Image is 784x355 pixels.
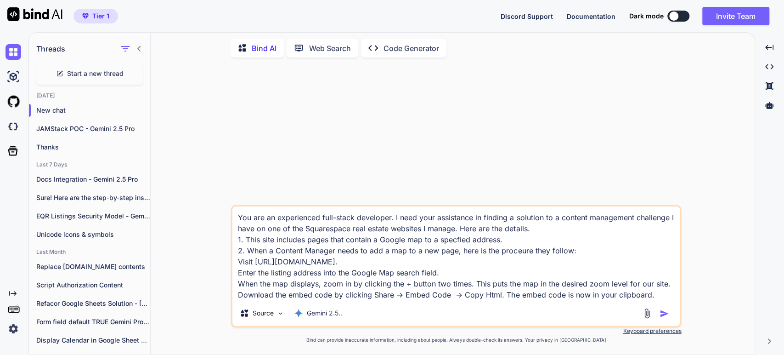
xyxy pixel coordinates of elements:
span: Documentation [567,12,615,20]
img: ai-studio [6,69,21,85]
p: Docs Integration - Gemini 2.5 Pro [36,175,150,184]
p: New chat [36,106,150,115]
span: Start a new thread [67,69,124,78]
p: Script Authorization Content [36,281,150,290]
img: premium [82,13,89,19]
p: Form field default TRUE Gemini Pro 2.5 [36,317,150,326]
p: Unicode icons & symbols [36,230,150,239]
img: settings [6,321,21,337]
p: Code Generator [384,43,439,54]
h2: Last Month [29,248,150,256]
button: Discord Support [501,11,553,21]
h2: Last 7 Days [29,161,150,168]
p: Bind AI [252,43,276,54]
p: Sure! Here are the step-by-step instructions to... [36,193,150,202]
p: Source [253,309,274,318]
p: Refacor Google Sheets Solution - [PERSON_NAME] 4 [36,299,150,308]
img: githubLight [6,94,21,109]
p: Thanks [36,143,150,152]
p: Gemini 2.5.. [307,309,342,318]
img: Pick Models [276,309,284,317]
h2: [DATE] [29,92,150,99]
img: icon [660,309,669,318]
img: chat [6,44,21,60]
button: Documentation [567,11,615,21]
button: Invite Team [702,7,769,25]
p: EQR Listings Security Model - Gemini [36,212,150,221]
p: Keyboard preferences [231,327,681,335]
p: Display Calendar in Google Sheet cells - Gemini Pro 2.5 [36,336,150,345]
img: attachment [642,308,652,319]
img: Bind AI [7,7,62,21]
p: Replace [DOMAIN_NAME] contents [36,262,150,271]
p: Bind can provide inaccurate information, including about people. Always double-check its answers.... [231,337,681,344]
button: premiumTier 1 [73,9,118,23]
img: Gemini 2.5 Pro [294,309,303,318]
span: Dark mode [629,11,664,21]
span: Discord Support [501,12,553,20]
textarea: You are an experienced full-stack developer. I need your assistance in finding a solution to a co... [232,206,680,300]
h1: Threads [36,43,65,54]
span: Tier 1 [92,11,109,21]
p: JAMStack POC - Gemini 2.5 Pro [36,124,150,133]
img: darkCloudIdeIcon [6,119,21,134]
p: Web Search [309,43,351,54]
